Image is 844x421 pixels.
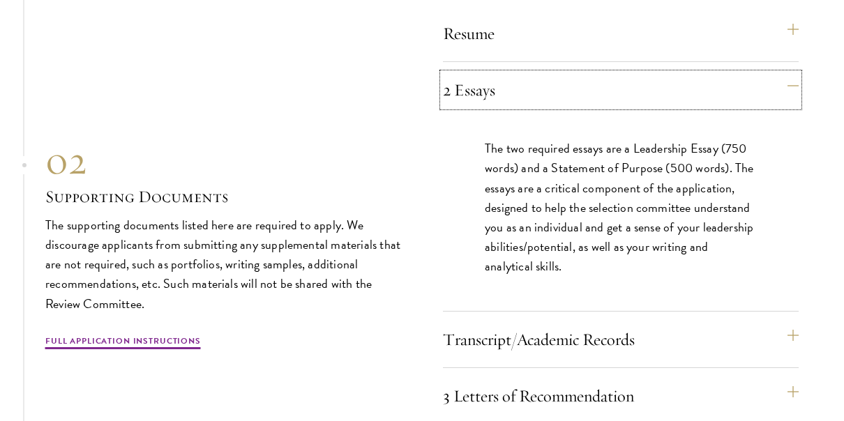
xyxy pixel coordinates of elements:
button: 3 Letters of Recommendation [443,379,799,413]
a: Full Application Instructions [45,335,201,351]
button: Transcript/Academic Records [443,323,799,356]
button: 2 Essays [443,73,799,107]
div: 02 [45,136,401,185]
h3: Supporting Documents [45,185,401,208]
p: The two required essays are a Leadership Essay (750 words) and a Statement of Purpose (500 words)... [485,139,757,276]
button: Resume [443,17,799,50]
p: The supporting documents listed here are required to apply. We discourage applicants from submitt... [45,215,401,313]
